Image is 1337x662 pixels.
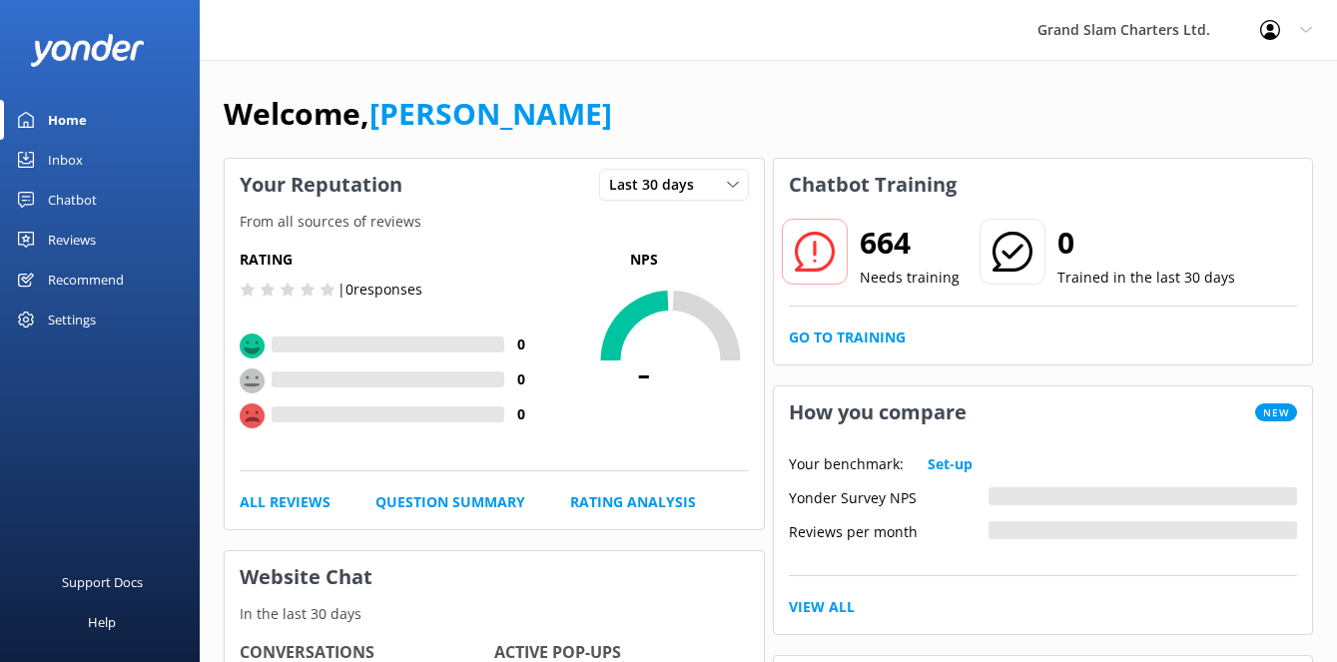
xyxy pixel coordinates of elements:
a: Set-up [928,453,973,475]
h4: 0 [504,333,539,355]
p: In the last 30 days [225,603,764,625]
a: [PERSON_NAME] [369,93,612,134]
h5: Rating [240,249,539,271]
div: Help [88,602,116,642]
a: Go to Training [789,327,906,348]
p: Needs training [860,267,960,289]
h4: 0 [504,368,539,390]
h1: Welcome, [224,90,612,138]
span: New [1255,403,1297,421]
div: Recommend [48,260,124,300]
div: Yonder Survey NPS [789,487,989,505]
h3: Website Chat [225,551,764,603]
div: Home [48,100,87,140]
p: Trained in the last 30 days [1057,267,1235,289]
h3: Chatbot Training [774,159,972,211]
p: | 0 responses [337,279,422,301]
a: All Reviews [240,491,331,513]
h2: 664 [860,219,960,267]
span: - [539,346,749,396]
div: Support Docs [62,562,143,602]
a: Question Summary [375,491,525,513]
img: yonder-white-logo.png [30,34,145,67]
div: Settings [48,300,96,339]
h3: How you compare [774,386,982,438]
a: View All [789,596,855,618]
h3: Your Reputation [225,159,417,211]
h4: 0 [504,403,539,425]
div: Inbox [48,140,83,180]
a: Rating Analysis [570,491,696,513]
span: Last 30 days [609,174,706,196]
div: Reviews per month [789,521,989,539]
h2: 0 [1057,219,1235,267]
p: From all sources of reviews [225,211,764,233]
div: Reviews [48,220,96,260]
p: Your benchmark: [789,453,904,475]
div: Chatbot [48,180,97,220]
p: NPS [539,249,749,271]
